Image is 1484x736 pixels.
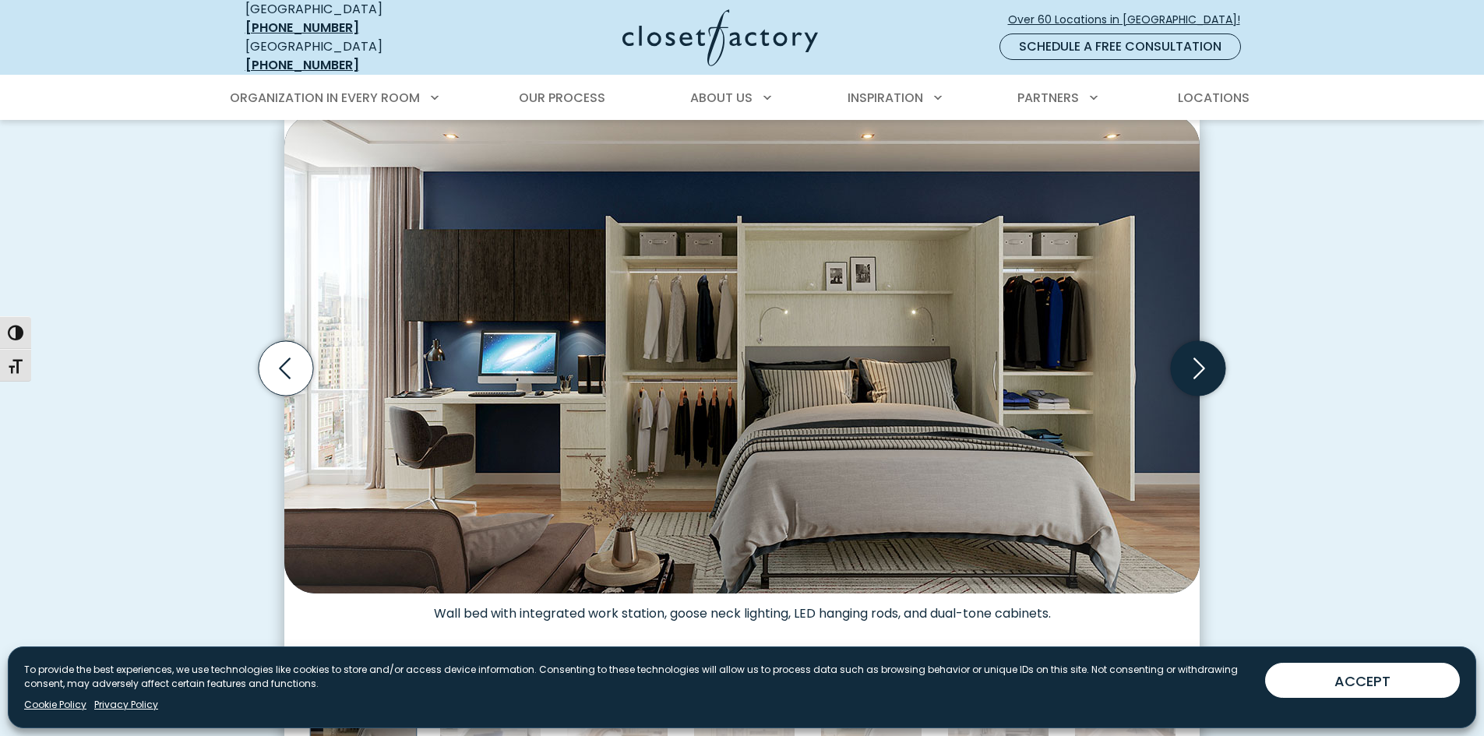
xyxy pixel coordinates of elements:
[848,89,923,107] span: Inspiration
[622,9,818,66] img: Closet Factory Logo
[230,89,420,107] span: Organization in Every Room
[24,663,1253,691] p: To provide the best experiences, we use technologies like cookies to store and/or access device i...
[245,19,359,37] a: [PHONE_NUMBER]
[245,56,359,74] a: [PHONE_NUMBER]
[1178,89,1250,107] span: Locations
[519,89,605,107] span: Our Process
[24,698,86,712] a: Cookie Policy
[219,76,1266,120] nav: Primary Menu
[1017,89,1079,107] span: Partners
[690,89,753,107] span: About Us
[999,33,1241,60] a: Schedule a Free Consultation
[252,335,319,402] button: Previous slide
[1165,335,1232,402] button: Next slide
[284,114,1200,593] img: Wall bed with integrated work station, goose neck lighting, LED hanging rods, and dual-tone cabin...
[1265,663,1460,698] button: ACCEPT
[284,593,1200,622] figcaption: Wall bed with integrated work station, goose neck lighting, LED hanging rods, and dual-tone cabin...
[1008,12,1253,28] span: Over 60 Locations in [GEOGRAPHIC_DATA]!
[1007,6,1253,33] a: Over 60 Locations in [GEOGRAPHIC_DATA]!
[245,37,471,75] div: [GEOGRAPHIC_DATA]
[94,698,158,712] a: Privacy Policy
